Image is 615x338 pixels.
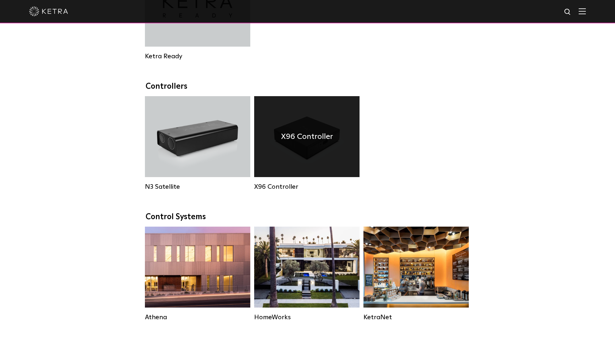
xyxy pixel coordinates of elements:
[146,212,470,222] div: Control Systems
[145,183,250,191] div: N3 Satellite
[254,183,360,191] div: X96 Controller
[363,313,469,321] div: KetraNet
[254,313,360,321] div: HomeWorks
[146,82,470,91] div: Controllers
[29,6,68,16] img: ketra-logo-2019-white
[579,8,586,14] img: Hamburger%20Nav.svg
[145,96,250,191] a: N3 Satellite N3 Satellite
[145,227,250,321] a: Athena Commercial Solution
[281,130,333,143] h4: X96 Controller
[145,52,250,60] div: Ketra Ready
[363,227,469,321] a: KetraNet Legacy System
[145,313,250,321] div: Athena
[254,96,360,191] a: X96 Controller X96 Controller
[564,8,572,16] img: search icon
[254,227,360,321] a: HomeWorks Residential Solution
